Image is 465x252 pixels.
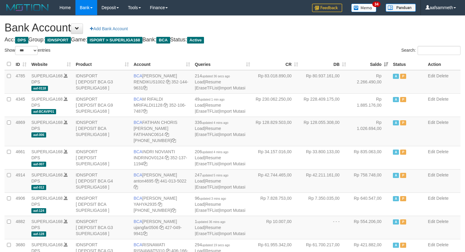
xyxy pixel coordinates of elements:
a: Edit [428,97,435,102]
a: EraseTFList [196,86,218,90]
a: Delete [436,219,448,224]
td: IDNSPORT [ DEPOSIT SUPERLIGA168 ] [73,146,131,169]
span: 96 [195,196,226,201]
img: Feedback.jpg [312,4,342,12]
span: Paused [400,173,406,178]
a: Copy INDRINOV0124 to clipboard [165,155,169,160]
th: Queries: activate to sort column ascending [193,58,253,70]
a: Delete [436,242,448,247]
span: BCA [134,196,142,201]
a: Resume [205,79,221,84]
h4: Acc: Group: Game: Bank: Status: [5,37,460,43]
a: Load [195,126,204,131]
a: RENDIKUS1002 [134,79,165,84]
a: SUPERLIGA168 [31,73,63,78]
span: aaf-012 [31,185,46,190]
a: Delete [436,173,448,177]
a: Resume [205,155,221,160]
a: FATIHANC0614 [134,132,164,137]
span: BCA [134,219,142,224]
a: Copy ujangfar0506 to clipboard [159,225,164,230]
td: Rp 758.748,00 [349,169,390,192]
td: Rp 1.026.694,00 [349,117,390,146]
a: Resume [205,103,221,108]
span: updated 5 mins ago [202,174,228,177]
span: | | | [195,120,246,137]
td: DPS [29,117,73,146]
a: Copy 4410135022 to clipboard [134,185,138,189]
span: 247 [195,173,228,177]
a: Import Mutasi [220,231,245,236]
a: EraseTFList [196,109,218,114]
a: Add Bank Account [86,24,132,34]
a: Copy MRIFALDI1128 to clipboard [164,103,168,108]
td: Rp 128.829.503,00 [253,117,301,146]
span: BCA [156,37,170,44]
span: Paused [400,243,406,248]
th: Account: activate to sort column ascending [131,58,193,70]
a: Edit [428,219,435,224]
span: ISPORT > SUPERLIGA168 [87,37,142,44]
td: [PERSON_NAME] [PHONE_NUMBER] [131,192,193,216]
a: Copy 4062301272 to clipboard [172,208,176,213]
a: Edit [428,196,435,201]
span: Paused [400,150,406,155]
span: Active [393,150,399,155]
a: Load [195,155,204,160]
a: Copy RENDIKUS1002 to clipboard [166,79,170,84]
span: aaf-006 [31,132,46,137]
td: Rp 42.211.161,00 [301,169,349,192]
span: Paused [400,74,406,79]
td: [PERSON_NAME] 352-144-9631 [131,70,193,94]
td: IDNSPORT [ DEPOSIT BCA G3 SUPERLIGA168 ] [73,70,131,94]
span: aaf-128 [31,231,46,237]
td: Rp 554.206,00 [349,216,390,239]
label: Search: [401,46,460,55]
a: Edit [428,73,435,78]
a: SUPERLIGA168 [31,97,63,102]
td: Rp 7.350.035,00 [301,192,349,216]
td: 4661 [13,146,29,169]
th: DB: activate to sort column ascending [301,58,349,70]
img: Button%20Memo.svg [351,4,377,12]
a: Delete [436,196,448,201]
img: panduan.png [386,4,416,12]
a: Copy 4062281727 to clipboard [172,138,176,143]
td: Rp 10.007,00 [253,216,301,239]
span: Active [187,37,204,44]
a: SUPERLIGA168 [31,196,63,201]
span: BCA [134,73,142,78]
th: CR: activate to sort column ascending [253,58,301,70]
select: Showentries [15,46,38,55]
span: BCA [134,120,142,125]
span: BCA [134,97,142,102]
span: updated 19 secs ago [202,244,230,247]
td: Rp 80.937.161,00 [301,70,349,94]
a: SUPERLIGA168 [31,242,63,247]
th: Status [390,58,425,70]
a: Import Mutasi [220,132,245,137]
span: | | | [195,97,246,114]
th: Website: activate to sort column ascending [29,58,73,70]
td: - - - [301,216,349,239]
a: Copy 3521371194 to clipboard [143,161,147,166]
span: 34 [372,2,381,7]
a: Load [195,79,204,84]
span: Active [393,196,399,201]
span: aaf-BCAVIP01 [31,109,56,114]
span: Active [393,97,399,102]
a: SUPERLIGA168 [31,149,63,154]
span: Active [393,243,399,248]
span: BCA [134,242,142,247]
a: Copy YAHYA2935 to clipboard [158,202,162,207]
a: Load [195,225,204,230]
a: Edit [428,149,435,154]
a: SUPERLIGA168 [31,173,63,177]
td: IDNSPORT [ DEPOSIT BCA G4 SUPERLIGA168 ] [73,169,131,192]
span: | | | [195,73,246,90]
span: updated 1 min ago [199,98,225,101]
th: ID: activate to sort column ascending [13,58,29,70]
td: DPS [29,146,73,169]
td: DPS [29,70,73,94]
a: Delete [436,149,448,154]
